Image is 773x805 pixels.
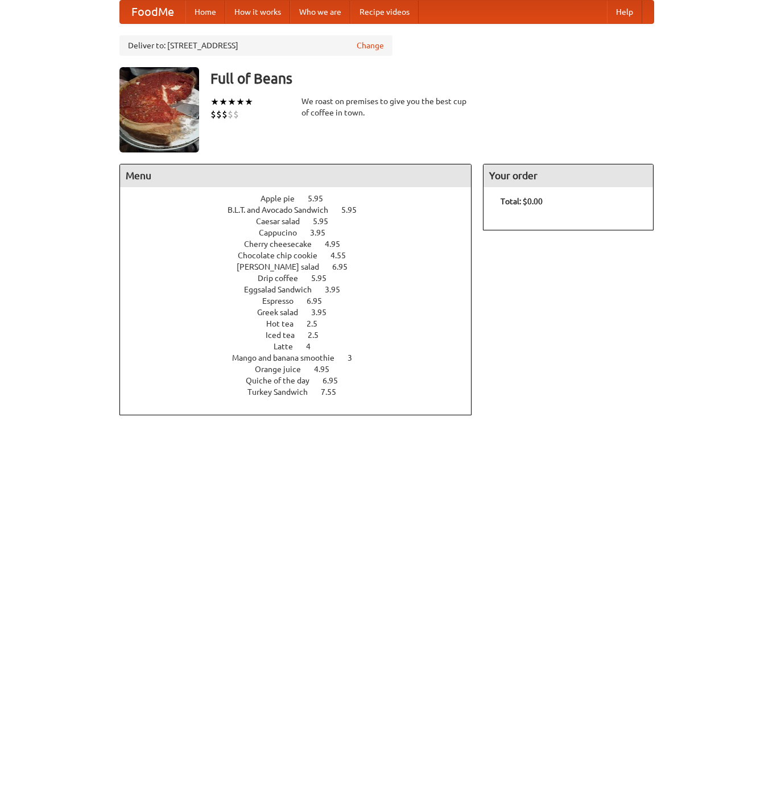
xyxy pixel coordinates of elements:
span: 6.95 [332,262,359,271]
span: 2.5 [307,319,329,328]
span: Hot tea [266,319,305,328]
a: Apple pie 5.95 [261,194,344,203]
span: 6.95 [323,376,349,385]
img: angular.jpg [119,67,199,152]
span: [PERSON_NAME] salad [237,262,330,271]
span: 6.95 [307,296,333,306]
a: Greek salad 3.95 [257,308,348,317]
span: 4.95 [314,365,341,374]
span: 3.95 [325,285,352,294]
span: B.L.T. and Avocado Sandwich [228,205,340,214]
span: Eggsalad Sandwich [244,285,323,294]
a: FoodMe [120,1,185,23]
a: Iced tea 2.5 [266,331,340,340]
span: 7.55 [321,387,348,397]
span: Orange juice [255,365,312,374]
li: ★ [245,96,253,108]
span: Espresso [262,296,305,306]
h3: Full of Beans [210,67,654,90]
span: 5.95 [308,194,334,203]
a: Turkey Sandwich 7.55 [247,387,357,397]
span: 5.95 [311,274,338,283]
span: 3 [348,353,363,362]
span: Quiche of the day [246,376,321,385]
span: Caesar salad [256,217,311,226]
li: $ [222,108,228,121]
span: 5.95 [341,205,368,214]
span: Latte [274,342,304,351]
a: Drip coffee 5.95 [258,274,348,283]
span: Apple pie [261,194,306,203]
a: Who we are [290,1,350,23]
a: Help [607,1,642,23]
a: Quiche of the day 6.95 [246,376,359,385]
a: How it works [225,1,290,23]
span: 4.95 [325,240,352,249]
a: Caesar salad 5.95 [256,217,349,226]
span: 3.95 [310,228,337,237]
h4: Your order [483,164,653,187]
li: ★ [210,96,219,108]
li: $ [228,108,233,121]
span: 5.95 [313,217,340,226]
a: Latte 4 [274,342,332,351]
span: Turkey Sandwich [247,387,319,397]
li: ★ [228,96,236,108]
a: B.L.T. and Avocado Sandwich 5.95 [228,205,378,214]
span: Cherry cheesecake [244,240,323,249]
li: $ [210,108,216,121]
a: Eggsalad Sandwich 3.95 [244,285,361,294]
li: ★ [236,96,245,108]
a: Chocolate chip cookie 4.55 [238,251,367,260]
li: ★ [219,96,228,108]
a: Hot tea 2.5 [266,319,338,328]
b: Total: $0.00 [501,197,543,206]
span: 3.95 [311,308,338,317]
a: Home [185,1,225,23]
h4: Menu [120,164,472,187]
span: Chocolate chip cookie [238,251,329,260]
a: Mango and banana smoothie 3 [232,353,373,362]
a: Espresso 6.95 [262,296,343,306]
span: 4 [306,342,322,351]
a: Orange juice 4.95 [255,365,350,374]
div: Deliver to: [STREET_ADDRESS] [119,35,392,56]
span: 2.5 [308,331,330,340]
span: 4.55 [330,251,357,260]
span: Iced tea [266,331,306,340]
span: Mango and banana smoothie [232,353,346,362]
a: Cherry cheesecake 4.95 [244,240,361,249]
span: Greek salad [257,308,309,317]
li: $ [233,108,239,121]
a: [PERSON_NAME] salad 6.95 [237,262,369,271]
div: We roast on premises to give you the best cup of coffee in town. [301,96,472,118]
span: Cappucino [259,228,308,237]
span: Drip coffee [258,274,309,283]
a: Cappucino 3.95 [259,228,346,237]
a: Change [357,40,384,51]
li: $ [216,108,222,121]
a: Recipe videos [350,1,419,23]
